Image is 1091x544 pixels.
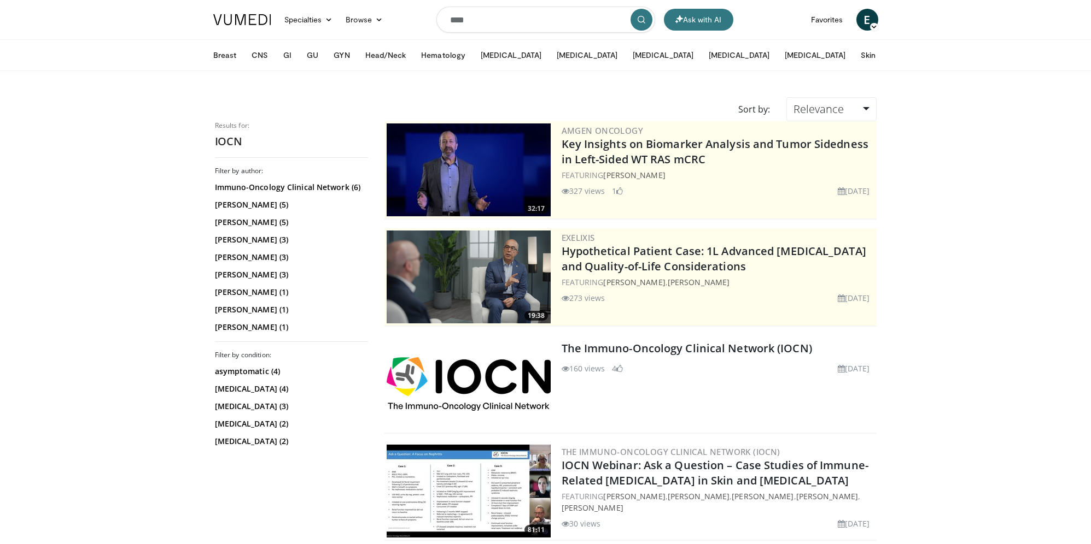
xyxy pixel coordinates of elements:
[327,44,356,66] button: GYN
[213,14,271,25] img: VuMedi Logo
[215,269,365,280] a: [PERSON_NAME] (3)
[562,185,605,197] li: 327 views
[562,502,623,513] a: [PERSON_NAME]
[603,491,665,501] a: [PERSON_NAME]
[387,230,551,323] img: 7f860e55-decd-49ee-8c5f-da08edcb9540.png.300x170_q85_crop-smart_upscale.png
[562,490,874,513] div: FEATURING , , , ,
[626,44,700,66] button: [MEDICAL_DATA]
[562,169,874,181] div: FEATURING
[838,363,870,374] li: [DATE]
[359,44,413,66] button: Head/Neck
[215,252,365,263] a: [PERSON_NAME] (3)
[277,44,298,66] button: GI
[856,9,878,31] a: E
[794,102,844,116] span: Relevance
[854,44,882,66] button: Skin
[732,491,794,501] a: [PERSON_NAME]
[562,458,868,488] a: IOCN Webinar: Ask a Question – Case Studies of Immune-Related [MEDICAL_DATA] in Skin and [MEDICAL...
[524,525,548,535] span: 81:11
[562,292,605,304] li: 273 views
[786,97,876,121] a: Relevance
[387,230,551,323] a: 19:38
[215,453,365,464] a: [MEDICAL_DATA] conditions (2)
[215,234,365,245] a: [PERSON_NAME] (3)
[804,9,850,31] a: Favorites
[603,277,665,287] a: [PERSON_NAME]
[387,445,551,537] img: cfc4e293-5fd2-40e1-9da3-da1d009c27e8.300x170_q85_crop-smart_upscale.jpg
[562,244,866,274] a: Hypothetical Patient Case: 1L Advanced [MEDICAL_DATA] and Quality-of-Life Considerations
[550,44,624,66] button: [MEDICAL_DATA]
[562,363,605,374] li: 160 views
[215,167,368,175] h3: Filter by author:
[436,7,655,33] input: Search topics, interventions
[215,121,368,130] p: Results for:
[562,276,874,288] div: FEATURING ,
[245,44,275,66] button: CNS
[612,363,623,374] li: 4
[387,123,551,216] img: 5ecd434b-3529-46b9-a096-7519503420a4.png.300x170_q85_crop-smart_upscale.jpg
[415,44,472,66] button: Hematology
[215,217,365,228] a: [PERSON_NAME] (5)
[524,311,548,321] span: 19:38
[668,277,730,287] a: [PERSON_NAME]
[387,445,551,537] a: 81:11
[215,418,365,429] a: [MEDICAL_DATA] (2)
[215,436,365,447] a: [MEDICAL_DATA] (2)
[603,170,665,180] a: [PERSON_NAME]
[339,9,389,31] a: Browse
[215,383,365,394] a: [MEDICAL_DATA] (4)
[300,44,325,66] button: GU
[668,491,730,501] a: [PERSON_NAME]
[215,199,365,210] a: [PERSON_NAME] (5)
[612,185,623,197] li: 1
[562,341,812,356] a: The Immuno-Oncology Clinical Network (IOCN)
[562,137,868,167] a: Key Insights on Biomarker Analysis and Tumor Sidedness in Left-Sided WT RAS mCRC
[778,44,852,66] button: [MEDICAL_DATA]
[838,518,870,529] li: [DATE]
[730,97,778,121] div: Sort by:
[215,351,368,359] h3: Filter by condition:
[838,185,870,197] li: [DATE]
[562,232,595,243] a: Exelixis
[215,304,365,315] a: [PERSON_NAME] (1)
[215,401,365,412] a: [MEDICAL_DATA] (3)
[838,292,870,304] li: [DATE]
[664,9,733,31] button: Ask with AI
[387,123,551,216] a: 32:17
[796,491,858,501] a: [PERSON_NAME]
[215,366,365,377] a: asymptomatic (4)
[215,287,365,298] a: [PERSON_NAME] (1)
[215,322,365,333] a: [PERSON_NAME] (1)
[524,204,548,214] span: 32:17
[215,182,365,193] a: Immuno-Oncology Clinical Network (6)
[702,44,776,66] button: [MEDICAL_DATA]
[215,134,368,149] h2: IOCN
[562,125,644,136] a: Amgen Oncology
[562,446,780,457] a: The Immuno-Oncology Clinical Network (IOCN)
[278,9,340,31] a: Specialties
[562,518,601,529] li: 30 views
[207,44,243,66] button: Breast
[387,357,551,411] img: The Immuno-Oncology Clinical Network (IOCN)
[474,44,548,66] button: [MEDICAL_DATA]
